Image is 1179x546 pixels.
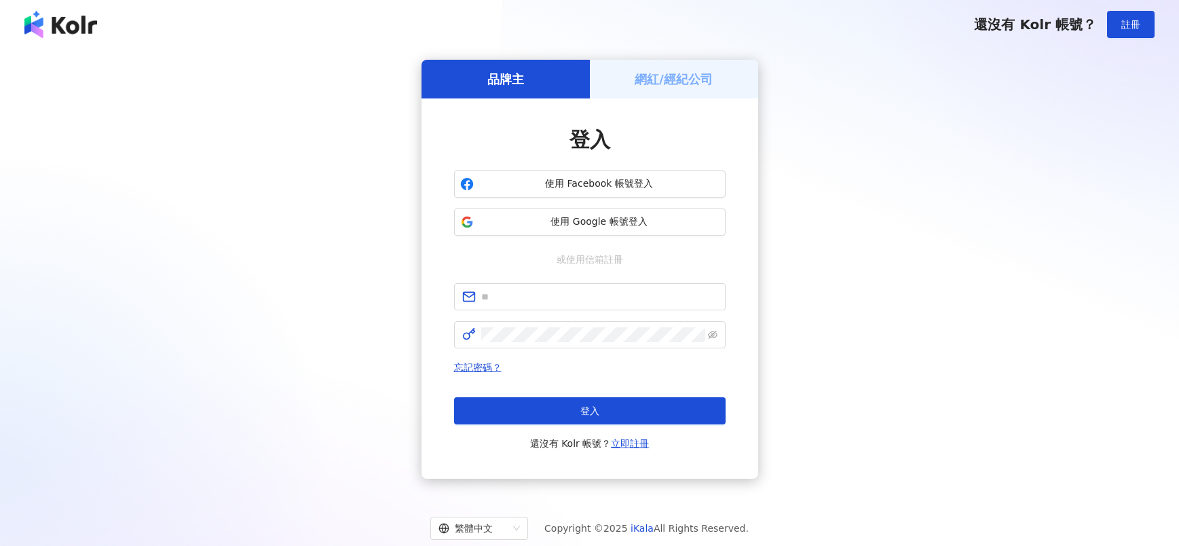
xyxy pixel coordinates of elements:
[580,405,599,416] span: 登入
[544,520,749,536] span: Copyright © 2025 All Rights Reserved.
[454,208,726,236] button: 使用 Google 帳號登入
[479,177,719,191] span: 使用 Facebook 帳號登入
[569,128,610,151] span: 登入
[631,523,654,534] a: iKala
[454,170,726,198] button: 使用 Facebook 帳號登入
[530,435,650,452] span: 還沒有 Kolr 帳號？
[1121,19,1140,30] span: 註冊
[479,215,719,229] span: 使用 Google 帳號登入
[438,517,508,539] div: 繁體中文
[974,16,1096,33] span: 還沒有 Kolr 帳號？
[487,71,524,88] h5: 品牌主
[635,71,713,88] h5: 網紅/經紀公司
[611,438,649,449] a: 立即註冊
[708,330,717,340] span: eye-invisible
[547,252,633,267] span: 或使用信箱註冊
[24,11,97,38] img: logo
[454,397,726,424] button: 登入
[454,362,502,373] a: 忘記密碼？
[1107,11,1155,38] button: 註冊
